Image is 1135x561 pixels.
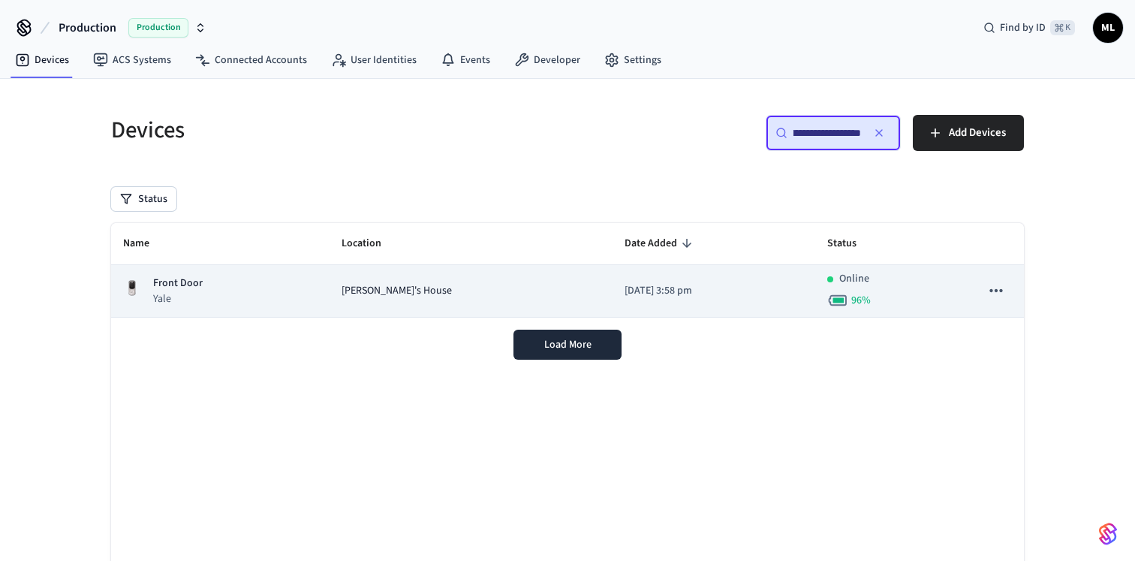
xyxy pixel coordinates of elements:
[123,279,141,297] img: Yale Assure Touchscreen Wifi Smart Lock, Satin Nickel, Front
[839,271,869,287] p: Online
[59,19,116,37] span: Production
[625,232,697,255] span: Date Added
[153,276,203,291] p: Front Door
[128,18,188,38] span: Production
[153,291,203,306] p: Yale
[913,115,1024,151] button: Add Devices
[827,232,876,255] span: Status
[111,187,176,211] button: Status
[1099,522,1117,546] img: SeamLogoGradient.69752ec5.svg
[1093,13,1123,43] button: ML
[625,283,803,299] p: [DATE] 3:58 pm
[513,330,622,360] button: Load More
[319,47,429,74] a: User Identities
[971,14,1087,41] div: Find by ID⌘ K
[81,47,183,74] a: ACS Systems
[342,232,401,255] span: Location
[851,293,871,308] span: 96 %
[111,115,558,146] h5: Devices
[1000,20,1046,35] span: Find by ID
[342,283,452,299] span: [PERSON_NAME]'s House
[544,337,592,352] span: Load More
[949,123,1006,143] span: Add Devices
[3,47,81,74] a: Devices
[592,47,673,74] a: Settings
[1094,14,1121,41] span: ML
[183,47,319,74] a: Connected Accounts
[111,223,1024,318] table: sticky table
[1050,20,1075,35] span: ⌘ K
[123,232,169,255] span: Name
[502,47,592,74] a: Developer
[429,47,502,74] a: Events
